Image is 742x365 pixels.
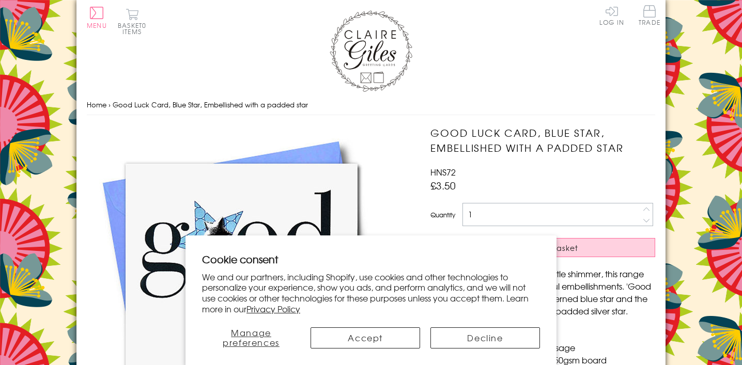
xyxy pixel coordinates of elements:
span: Manage preferences [223,326,280,348]
button: Menu [87,7,107,28]
button: Decline [430,327,540,348]
a: Trade [639,5,660,27]
a: Log In [599,5,624,25]
span: £3.50 [430,178,456,193]
span: Menu [87,21,107,30]
a: Home [87,100,106,109]
span: HNS72 [430,166,456,178]
h2: Cookie consent [202,252,540,266]
span: › [109,100,111,109]
button: Accept [311,327,420,348]
img: Claire Giles Greetings Cards [330,10,412,92]
span: Good Luck Card, Blue Star, Embellished with a padded star [113,100,308,109]
p: We and our partners, including Shopify, use cookies and other technologies to personalize your ex... [202,272,540,314]
h1: Good Luck Card, Blue Star, Embellished with a padded star [430,125,655,155]
a: Privacy Policy [246,303,300,315]
span: Trade [639,5,660,25]
button: Manage preferences [202,327,300,348]
label: Quantity [430,210,455,219]
nav: breadcrumbs [87,94,655,116]
span: 0 items [122,21,146,36]
button: Basket0 items [118,8,146,35]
